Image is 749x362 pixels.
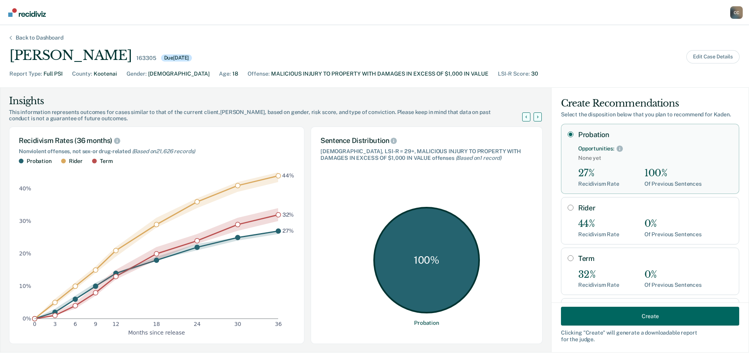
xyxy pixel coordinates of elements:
text: 0% [23,315,31,322]
img: Recidiviz [8,8,46,17]
text: 32% [282,211,294,217]
div: Probation [414,320,439,326]
div: 0% [644,218,702,230]
div: Clicking " Create " will generate a downloadable report for the judge. [561,329,739,343]
div: LSI-R Score : [498,70,530,78]
text: 30 [234,321,241,327]
g: text [282,172,294,234]
div: Select the disposition below that you plan to recommend for Kaden . [561,111,739,118]
div: County : [72,70,92,78]
button: Edit Case Details [686,50,740,63]
text: 27% [282,228,294,234]
label: Probation [578,130,733,139]
text: 18 [153,321,160,327]
div: 32% [578,269,619,281]
text: 3 [53,321,57,327]
div: Of Previous Sentences [644,181,702,187]
div: 30 [531,70,538,78]
span: (Based on 1 record ) [456,155,502,161]
div: Of Previous Sentences [644,231,702,238]
div: Insights [9,95,532,107]
g: x-axis label [128,329,185,335]
text: 20% [19,250,31,257]
text: 36 [275,321,282,327]
div: Recidivism Rate [578,181,619,187]
div: Sentence Distribution [320,136,533,145]
text: 9 [94,321,98,327]
text: 40% [19,185,31,192]
text: Months since release [128,329,185,335]
div: Due [DATE] [161,54,192,62]
text: 44% [282,172,294,179]
div: Recidivism Rate [578,282,619,288]
button: Profile dropdown button [730,6,743,19]
button: Create [561,307,739,326]
div: Offense : [248,70,270,78]
div: 0% [644,269,702,281]
div: Back to Dashboard [6,34,73,41]
div: 163305 [136,55,156,62]
div: Nonviolent offenses, not sex- or drug-related [19,148,295,155]
div: Opportunities: [578,145,614,152]
div: Rider [69,158,83,165]
text: 0 [33,321,36,327]
div: Of Previous Sentences [644,282,702,288]
div: [DEMOGRAPHIC_DATA] [148,70,210,78]
div: Term [100,158,112,165]
div: Gender : [127,70,147,78]
text: 6 [74,321,77,327]
g: area [34,172,278,319]
div: Full PSI [43,70,63,78]
div: 100 % [373,207,480,313]
span: None yet [578,155,733,161]
div: 44% [578,218,619,230]
div: C C [730,6,743,19]
text: 12 [112,321,119,327]
div: Recidivism Rate [578,231,619,238]
g: x-axis tick label [33,321,282,327]
div: Recidivism Rates (36 months) [19,136,295,145]
div: Probation [27,158,52,165]
text: 30% [19,218,31,224]
div: [PERSON_NAME] [9,47,132,63]
div: 100% [644,168,702,179]
text: 10% [19,283,31,289]
div: This information represents outcomes for cases similar to that of the current client, [PERSON_NAM... [9,109,532,122]
text: 24 [194,321,201,327]
div: 18 [232,70,238,78]
label: Rider [578,204,733,212]
div: 27% [578,168,619,179]
div: Create Recommendations [561,97,739,110]
div: Age : [219,70,231,78]
div: Report Type : [9,70,42,78]
div: MALICIOUS INJURY TO PROPERTY WITH DAMAGES IN EXCESS OF $1,000 IN VALUE [271,70,488,78]
span: (Based on 21,626 records ) [132,148,195,154]
div: [DEMOGRAPHIC_DATA], LSI-R = 29+, MALICIOUS INJURY TO PROPERTY WITH DAMAGES IN EXCESS OF $1,000 IN... [320,148,533,161]
div: Kootenai [94,70,117,78]
label: Term [578,254,733,263]
g: y-axis tick label [19,185,31,322]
